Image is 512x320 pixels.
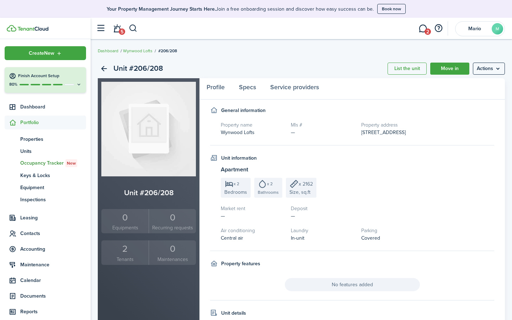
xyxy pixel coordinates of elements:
button: Open menu [5,46,86,60]
a: Dashboard [5,100,86,114]
span: Create New [29,51,54,56]
a: Reports [5,305,86,319]
span: — [221,212,225,220]
span: — [291,129,295,136]
p: Join a free onboarding session and discover how easy success can be. [107,5,374,13]
menu-btn: Actions [473,63,505,75]
h5: Laundry [291,227,354,234]
button: Finish Account Setup80% [5,67,86,93]
b: Your Property Management Journey Starts Here. [107,5,216,13]
span: Calendar [20,277,86,284]
span: In-unit [291,234,304,242]
span: No features added [285,278,420,291]
span: x 2 [234,182,239,186]
a: Profile [199,78,232,100]
a: Back [98,63,110,75]
a: Dashboard [98,48,118,54]
a: Occupancy TrackerNew [5,157,86,169]
span: Bathrooms [258,189,279,196]
small: Equipments [103,224,147,231]
button: Open resource center [432,22,444,34]
span: #206/208 [158,48,177,54]
span: 5 [119,28,125,35]
span: Units [20,148,86,155]
h5: Air conditioning [221,227,284,234]
img: TenantCloud [7,25,16,32]
span: Properties [20,135,86,143]
button: Open menu [473,63,505,75]
a: Properties [5,133,86,145]
span: Contacts [20,230,86,237]
h2: Unit #206/208 [101,187,196,198]
span: Accounting [20,245,86,253]
span: Size, sq.ft [289,188,310,196]
span: Documents [20,292,86,300]
a: Service providers [263,78,326,100]
button: Search [129,22,138,34]
h4: Finish Account Setup [18,73,82,79]
h5: Mls # [291,121,354,129]
a: 2Tenants [101,240,149,265]
h5: Deposit [291,205,354,212]
a: Keys & Locks [5,169,86,181]
a: Wynwood Lofts [123,48,153,54]
button: Book now [377,4,406,14]
div: 2 [103,242,147,256]
h5: Market rent [221,205,284,212]
a: Notifications [110,20,124,38]
h4: General information [221,107,266,114]
span: Maintenance [20,261,86,268]
div: 0 [151,211,194,224]
span: Occupancy Tracker [20,159,86,167]
p: 80% [9,81,18,87]
span: Bedrooms [224,188,247,196]
span: New [67,160,76,166]
h5: Property name [221,121,284,129]
button: Open sidebar [94,22,107,35]
a: Move in [430,63,469,75]
img: Unit avatar [101,82,196,176]
span: Dashboard [20,103,86,111]
h5: Parking [361,227,424,234]
h4: Unit information [221,154,257,162]
a: 0Equipments [101,209,149,234]
h4: Property features [221,260,260,267]
a: Messaging [416,20,430,38]
small: Tenants [103,256,147,263]
a: Equipment [5,181,86,193]
span: Covered [361,234,380,242]
span: Inspections [20,196,86,203]
span: Keys & Locks [20,172,86,179]
span: Wynwood Lofts [221,129,255,136]
a: List the unit [388,63,427,75]
a: Specs [232,78,263,100]
a: 0Maintenances [149,240,196,265]
span: [STREET_ADDRESS] [361,129,406,136]
a: 0Recurring requests [149,209,196,234]
small: Maintenances [151,256,194,263]
span: — [291,212,295,220]
h4: Unit details [221,309,246,317]
span: x 2162 [299,180,313,188]
span: Portfolio [20,119,86,126]
div: 0 [151,242,194,256]
span: Leasing [20,214,86,222]
img: TenantCloud [17,27,48,31]
span: Reports [20,308,86,315]
h3: Apartment [221,165,494,174]
avatar-text: M [492,23,503,34]
div: 0 [103,211,147,224]
span: Equipment [20,184,86,191]
small: Recurring requests [151,224,194,231]
h5: Property address [361,121,494,129]
span: Central air [221,234,243,242]
span: 2 [425,28,431,35]
a: Inspections [5,193,86,206]
a: Units [5,145,86,157]
span: x 2 [267,182,273,186]
h2: Unit #206/208 [113,63,163,75]
span: Mario [460,26,489,31]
